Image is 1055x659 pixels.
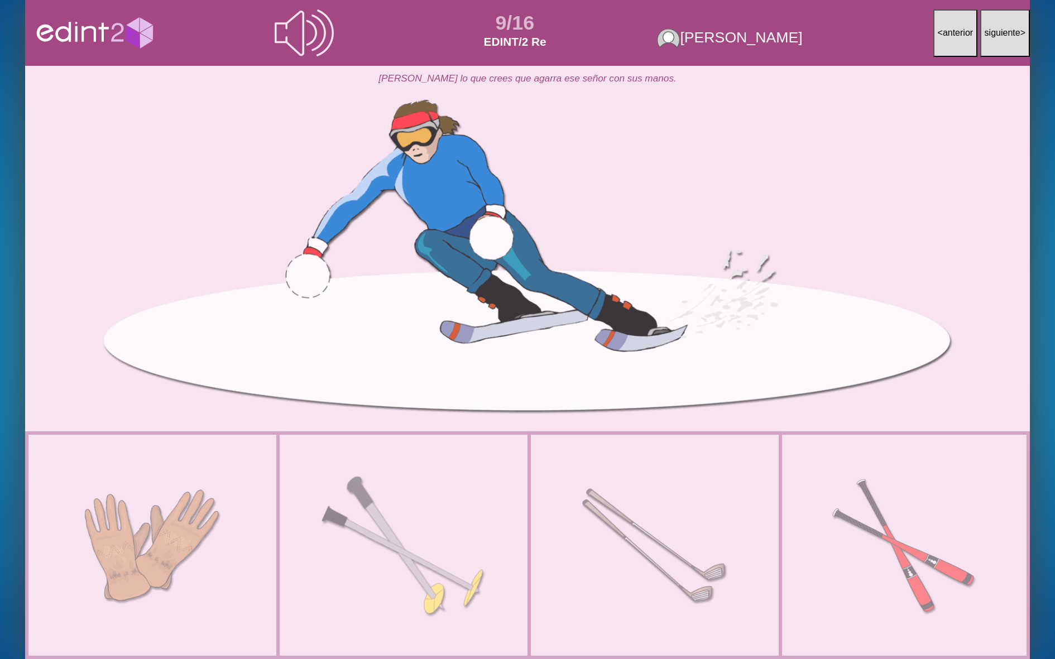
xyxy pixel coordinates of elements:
[657,28,803,48] div: Persona a la que se aplica este test
[275,3,334,62] div: esta prueba tiene audio. Haz click para volver a oirlo.
[933,9,978,57] button: <anterior
[463,18,546,49] div: item: 2Re09
[484,35,546,49] div: item: 2Re09
[985,28,1020,37] span: siguiente
[657,28,680,48] img: alumnogenerico.svg
[32,6,158,60] img: logo_edint2_num_blanco.svg
[496,11,535,34] b: 9/16
[980,9,1030,57] button: siguiente>
[378,73,677,84] i: [PERSON_NAME] lo que crees que agarra ese señor con sus manos.
[943,28,973,37] span: anterior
